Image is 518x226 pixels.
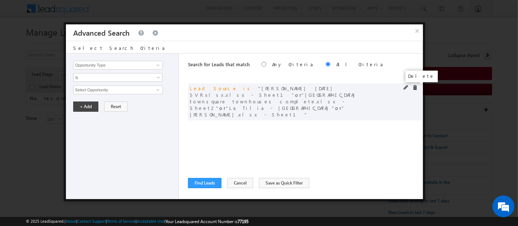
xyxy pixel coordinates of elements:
span: [GEOGRAPHIC_DATA] townsquare townhouses complete.xlsx - Sheet2 [190,92,358,111]
button: Cancel [227,178,253,188]
a: Contact Support [77,219,106,223]
a: About [66,219,76,223]
button: Reset [104,102,127,112]
button: Save as Quick Filter [259,178,309,188]
span: 77195 [238,219,248,224]
button: Find Leads [188,178,221,188]
span: La Tilia - [GEOGRAPHIC_DATA] [226,105,335,111]
div: Delete [405,71,438,82]
label: Any Criteria [272,61,314,67]
span: is [243,85,252,91]
button: × [411,24,423,37]
a: Terms of Service [107,219,136,223]
label: All Criteria [336,61,384,67]
span: [PERSON_NAME].xlsx - Sheet1 [190,105,345,118]
button: + Add [73,102,98,112]
span: or or or [190,85,358,118]
input: Type to Search [73,86,163,94]
span: [PERSON_NAME] [DATE] SVRxlsx.xlsx - Sheet1 [190,85,336,98]
span: Lead Source [190,85,238,91]
a: Show All Items [153,62,162,69]
a: Acceptable Use [137,219,164,223]
span: © 2025 LeadSquared | | | | | [26,218,248,225]
span: Select Search Criteria [73,45,166,51]
span: Your Leadsquared Account Number is [165,219,248,224]
h3: Advanced Search [73,24,130,41]
span: Search for Leads that match [188,61,250,67]
a: Show All Items [153,86,162,94]
input: Type to Search [73,61,163,70]
span: Is [74,74,153,81]
a: Is [73,73,162,82]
